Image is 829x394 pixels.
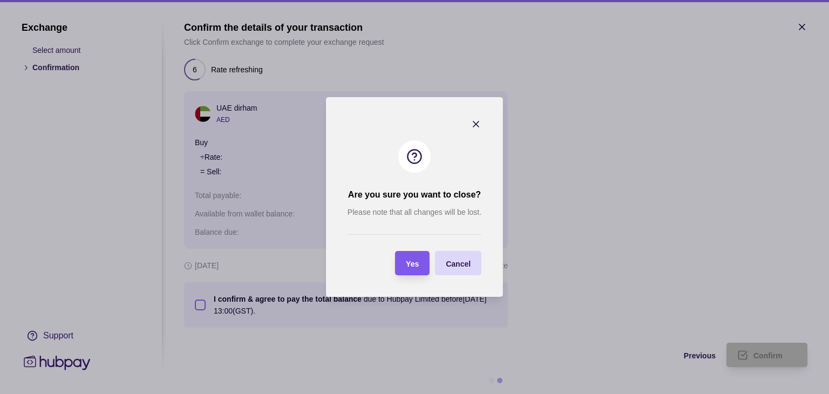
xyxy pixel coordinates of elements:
[446,260,471,268] span: Cancel
[406,260,419,268] span: Yes
[435,251,481,275] button: Cancel
[348,189,481,201] h2: Are you sure you want to close?
[348,206,481,218] p: Please note that all changes will be lost.
[395,251,430,275] button: Yes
